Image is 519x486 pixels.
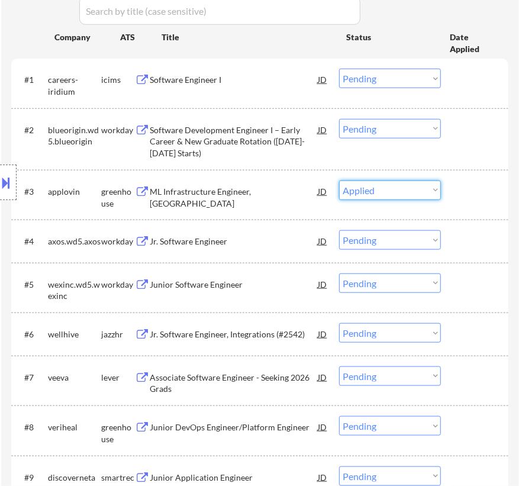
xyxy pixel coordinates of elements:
[150,279,318,291] div: Junior Software Engineer
[24,472,38,484] div: #9
[317,181,328,202] div: JD
[150,236,318,247] div: Jr. Software Engineer
[48,329,101,340] div: wellhive
[48,421,101,433] div: veriheal
[101,421,135,445] div: greenhouse
[150,124,318,159] div: Software Development Engineer I – Early Career & New Graduate Rotation ([DATE]-[DATE] Starts)
[150,472,318,484] div: Junior Application Engineer
[150,372,318,395] div: Associate Software Engineer - Seeking 2026 Grads
[24,372,38,384] div: #7
[317,119,328,140] div: JD
[317,273,328,295] div: JD
[150,421,318,433] div: Junior DevOps Engineer/Platform Engineer
[317,69,328,90] div: JD
[120,31,162,43] div: ATS
[450,31,494,54] div: Date Applied
[317,230,328,252] div: JD
[48,372,101,384] div: veeva
[24,421,38,433] div: #8
[54,31,120,43] div: Company
[346,26,433,47] div: Status
[150,186,318,209] div: ML Infrastructure Engineer, [GEOGRAPHIC_DATA]
[150,74,318,86] div: Software Engineer I
[317,323,328,345] div: JD
[24,329,38,340] div: #6
[150,329,318,340] div: Jr. Software Engineer, Integrations (#2542)
[162,31,335,43] div: Title
[101,329,135,340] div: jazzhr
[101,372,135,384] div: lever
[317,366,328,388] div: JD
[317,416,328,437] div: JD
